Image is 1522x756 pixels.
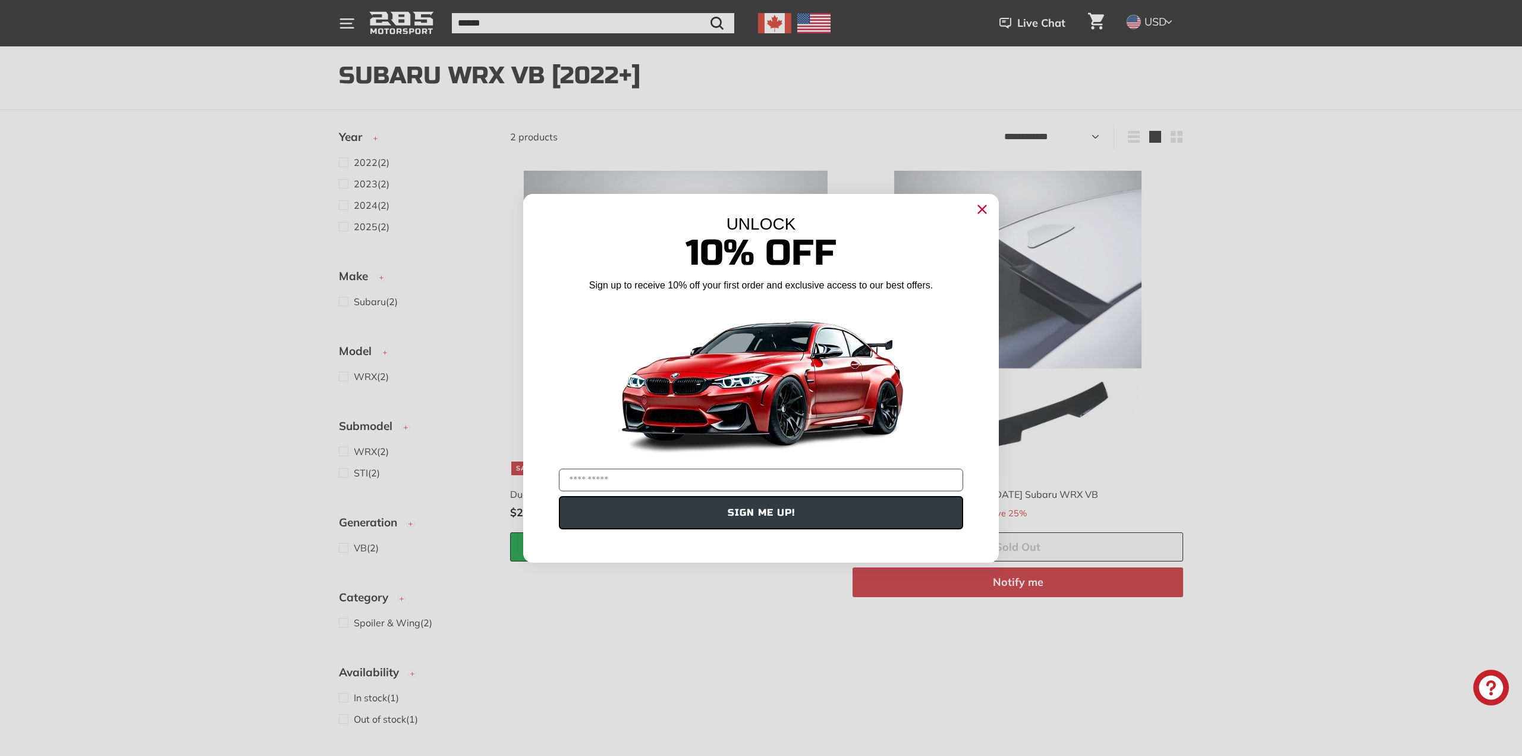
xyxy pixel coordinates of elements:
[589,280,933,290] span: Sign up to receive 10% off your first order and exclusive access to our best offers.
[559,496,963,529] button: SIGN ME UP!
[727,215,796,233] span: UNLOCK
[612,297,910,464] img: Banner showing BMW 4 Series Body kit
[685,231,837,275] span: 10% Off
[973,200,992,219] button: Close dialog
[1470,670,1512,708] inbox-online-store-chat: Shopify online store chat
[559,469,963,491] input: YOUR EMAIL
